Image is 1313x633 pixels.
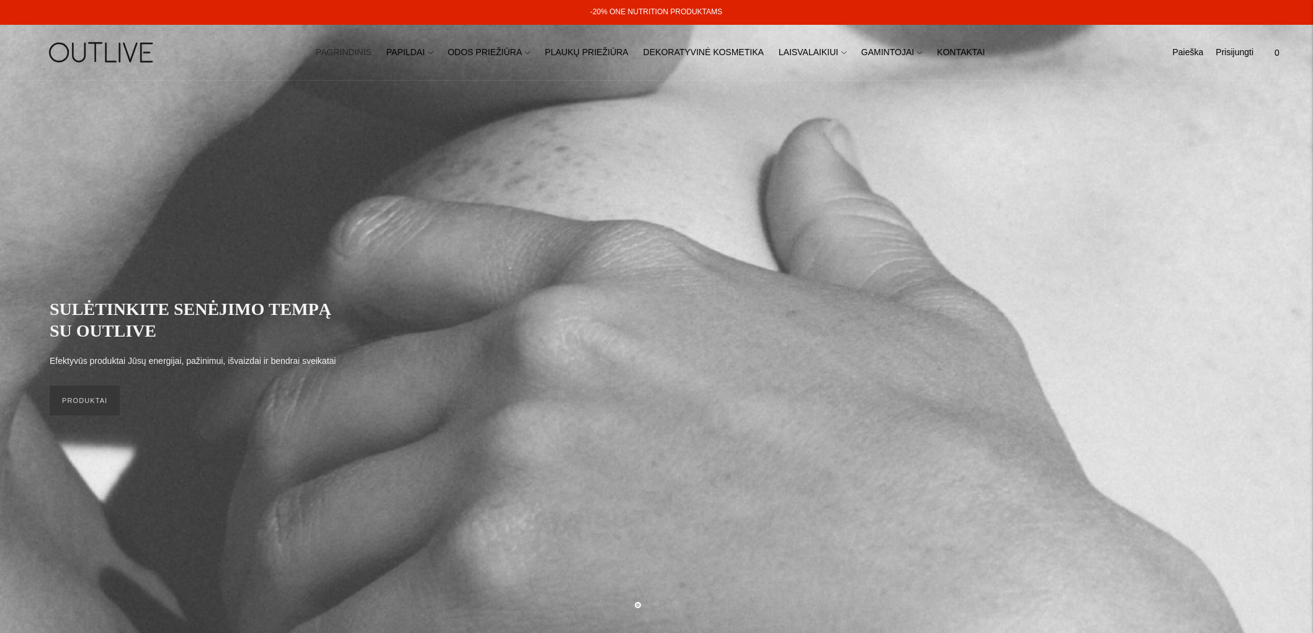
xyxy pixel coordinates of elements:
span: 0 [1268,44,1286,61]
a: LAISVALAIKIUI [779,39,846,66]
a: PAGRINDINIS [316,39,372,66]
a: -20% ONE NUTRITION PRODUKTAMS [590,7,722,16]
a: ODOS PRIEŽIŪRA [447,39,530,66]
a: 0 [1266,39,1288,66]
p: Efektyvūs produktai Jūsų energijai, pažinimui, išvaizdai ir bendrai sveikatai [50,354,336,369]
a: Paieška [1172,39,1203,66]
button: Move carousel to slide 2 [653,601,660,607]
a: PAPILDAI [387,39,433,66]
a: PLAUKŲ PRIEŽIŪRA [545,39,629,66]
a: Prisijungti [1216,39,1253,66]
button: Move carousel to slide 1 [635,602,641,608]
button: Move carousel to slide 3 [672,601,678,607]
h2: SULĖTINKITE SENĖJIMO TEMPĄ SU OUTLIVE [50,298,347,342]
a: KONTAKTAI [937,39,985,66]
a: GAMINTOJAI [861,39,922,66]
a: DEKORATYVINĖ KOSMETIKA [643,39,764,66]
a: PRODUKTAI [50,386,120,415]
img: OUTLIVE [25,31,180,74]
